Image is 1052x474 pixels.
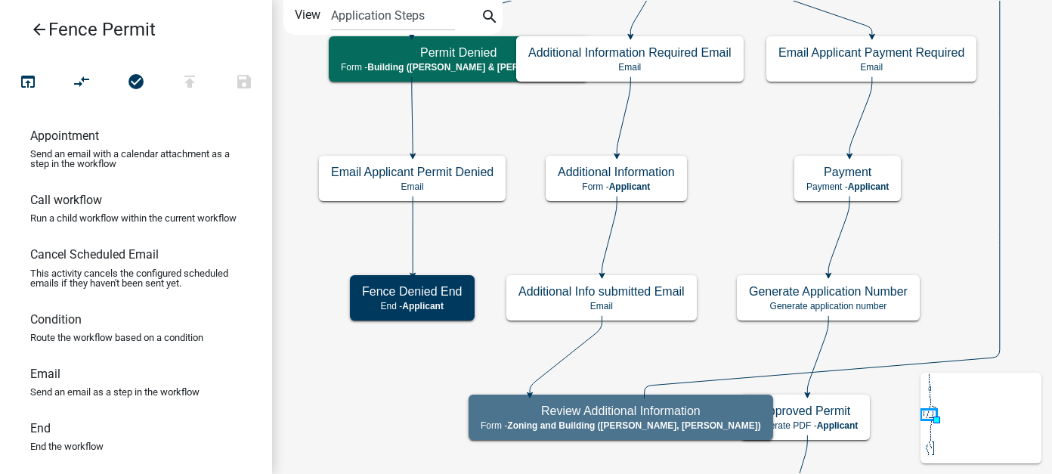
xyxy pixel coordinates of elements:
[30,129,99,143] h6: Appointment
[817,420,859,431] span: Applicant
[30,441,104,451] p: End the workflow
[73,73,91,94] i: compare_arrows
[30,149,242,169] p: Send an email with a calendar attachment as a step in the workflow
[478,6,502,30] button: search
[30,333,203,342] p: Route the workflow based on a condition
[1,67,55,99] button: Test Workflow
[528,62,732,73] p: Email
[54,67,109,99] button: Auto Layout
[749,301,908,311] p: Generate application number
[558,181,675,192] p: Form -
[12,12,248,47] a: Fence Permit
[362,301,463,311] p: End -
[127,73,145,94] i: check_circle
[778,62,964,73] p: Email
[753,404,858,418] h5: Approved Permit
[19,73,37,94] i: open_in_browser
[109,67,163,99] button: No problems
[481,404,761,418] h5: Review Additional Information
[1,67,271,103] div: Workflow actions
[30,367,60,381] h6: Email
[749,284,908,299] h5: Generate Application Number
[518,301,685,311] p: Email
[362,284,463,299] h5: Fence Denied End
[507,420,760,431] span: Zoning and Building ([PERSON_NAME], [PERSON_NAME])
[30,312,82,327] h6: Condition
[367,62,576,73] span: Building ([PERSON_NAME] & [PERSON_NAME])
[806,181,889,192] p: Payment -
[481,8,499,29] i: search
[162,67,217,99] button: Publish
[235,73,253,94] i: save
[30,20,48,42] i: arrow_back
[753,420,858,431] p: Generate PDF -
[609,181,651,192] span: Applicant
[30,213,237,223] p: Run a child workflow within the current workflow
[331,181,494,192] p: Email
[528,45,732,60] h5: Additional Information Required Email
[848,181,890,192] span: Applicant
[558,165,675,179] h5: Additional Information
[341,45,576,60] h5: Permit Denied
[181,73,199,94] i: publish
[217,67,271,99] button: Save
[30,421,51,435] h6: End
[341,62,576,73] p: Form -
[402,301,444,311] span: Applicant
[30,268,242,288] p: This activity cancels the configured scheduled emails if they haven't been sent yet.
[518,284,685,299] h5: Additional Info submitted Email
[778,45,964,60] h5: Email Applicant Payment Required
[30,247,159,262] h6: Cancel Scheduled Email
[481,420,761,431] p: Form -
[331,165,494,179] h5: Email Applicant Permit Denied
[806,165,889,179] h5: Payment
[30,193,102,207] h6: Call workflow
[30,387,200,397] p: Send an email as a step in the workflow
